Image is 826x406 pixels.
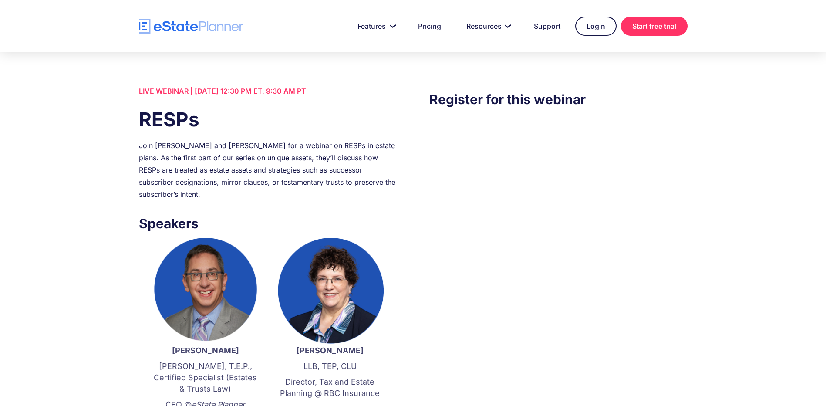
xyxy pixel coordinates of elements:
iframe: Form 0 [429,127,687,283]
a: Features [347,17,403,35]
p: [PERSON_NAME], T.E.P., Certified Specialist (Estates & Trusts Law) [152,361,259,395]
a: Start free trial [621,17,688,36]
h3: Speakers [139,213,397,233]
h3: Register for this webinar [429,89,687,109]
div: LIVE WEBINAR | [DATE] 12:30 PM ET, 9:30 AM PT [139,85,397,97]
a: Support [523,17,571,35]
p: LLB, TEP, CLU [276,361,384,372]
a: home [139,19,243,34]
h1: RESPs [139,106,397,133]
a: Pricing [408,17,452,35]
p: Director, Tax and Estate Planning @ RBC Insurance [276,376,384,399]
strong: [PERSON_NAME] [172,346,239,355]
a: Login [575,17,617,36]
a: Resources [456,17,519,35]
div: Join [PERSON_NAME] and [PERSON_NAME] for a webinar on RESPs in estate plans. As the first part of... [139,139,397,200]
strong: [PERSON_NAME] [297,346,364,355]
